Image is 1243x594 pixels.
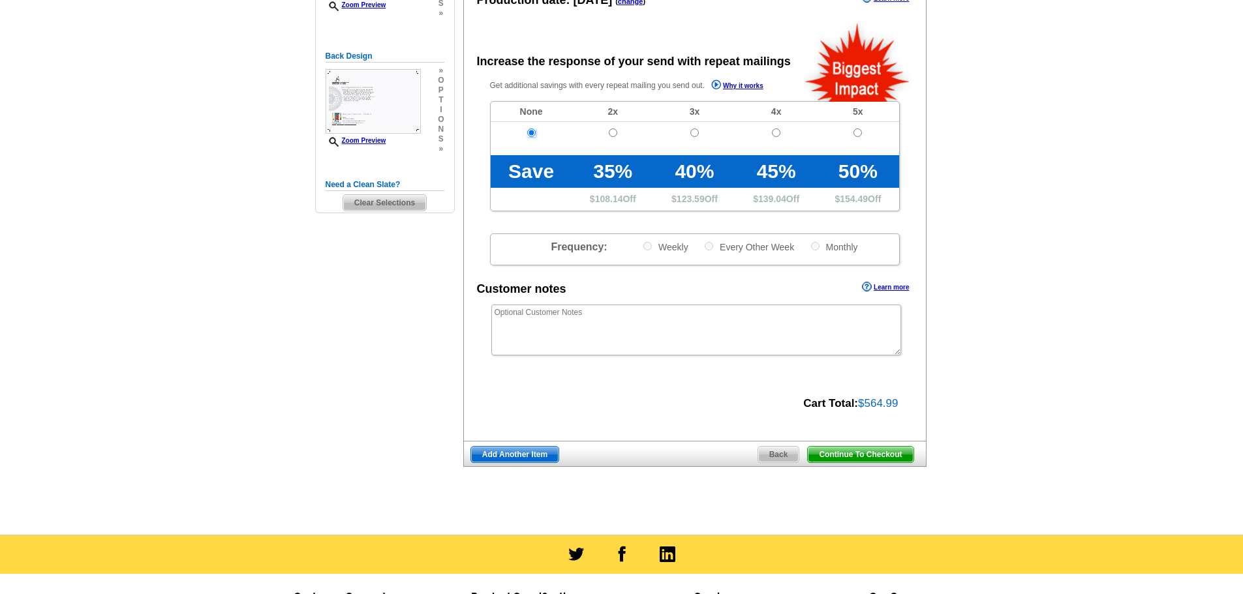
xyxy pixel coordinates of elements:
a: Learn more [862,282,909,292]
td: 45% [735,155,817,188]
a: Why it works [711,80,763,93]
iframe: LiveChat chat widget [982,291,1243,594]
h5: Need a Clean Slate? [326,179,444,191]
span: o [438,76,444,85]
input: Every Other Week [705,242,713,250]
a: Zoom Preview [326,137,386,144]
input: Weekly [643,242,652,250]
span: Back [758,447,799,462]
img: small-thumb.jpg [326,69,421,134]
span: » [438,8,444,18]
p: Get additional savings with every repeat mailing you send out. [490,78,791,93]
span: $564.99 [858,397,898,409]
span: Clear Selections [343,195,426,211]
span: t [438,95,444,105]
div: Customer notes [477,280,566,298]
td: $ Off [735,188,817,211]
td: 2x [572,102,654,122]
td: 3x [654,102,735,122]
span: 139.04 [758,194,786,204]
span: 108.14 [595,194,623,204]
h5: Back Design [326,50,444,63]
td: 50% [817,155,898,188]
span: s [438,134,444,144]
label: Every Other Week [703,241,794,253]
span: » [438,66,444,76]
img: biggestImpact.png [804,22,912,102]
td: None [491,102,572,122]
td: $ Off [817,188,898,211]
div: Increase the response of your send with repeat mailings [477,53,791,70]
label: Weekly [642,241,688,253]
span: o [438,115,444,125]
td: 4x [735,102,817,122]
a: Back [758,446,800,463]
span: Add Another Item [471,447,559,462]
span: Frequency: [551,241,607,252]
label: Monthly [810,241,858,253]
span: n [438,125,444,134]
td: Save [491,155,572,188]
td: $ Off [654,188,735,211]
span: » [438,144,444,154]
span: 123.59 [677,194,705,204]
td: $ Off [572,188,654,211]
span: i [438,105,444,115]
td: 35% [572,155,654,188]
td: 5x [817,102,898,122]
span: Continue To Checkout [808,447,913,462]
span: 154.49 [840,194,868,204]
a: Zoom Preview [326,1,386,8]
span: p [438,85,444,95]
a: Add Another Item [470,446,559,463]
input: Monthly [811,242,820,250]
td: 40% [654,155,735,188]
strong: Cart Total: [803,397,858,409]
